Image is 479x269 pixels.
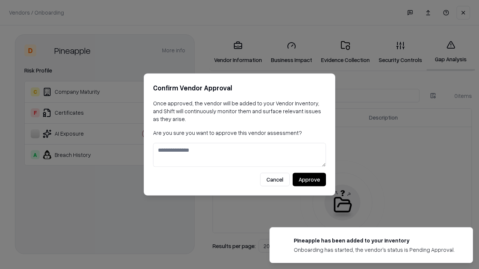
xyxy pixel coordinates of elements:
div: Pineapple has been added to your inventory [294,236,455,244]
button: Approve [293,173,326,186]
h2: Confirm Vendor Approval [153,83,326,93]
p: Are you sure you want to approve this vendor assessment? [153,129,326,137]
img: pineappleenergy.com [279,236,288,245]
button: Cancel [260,173,290,186]
p: Once approved, the vendor will be added to your Vendor Inventory, and Shift will continuously mon... [153,99,326,123]
div: Onboarding has started, the vendor's status is Pending Approval. [294,246,455,254]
